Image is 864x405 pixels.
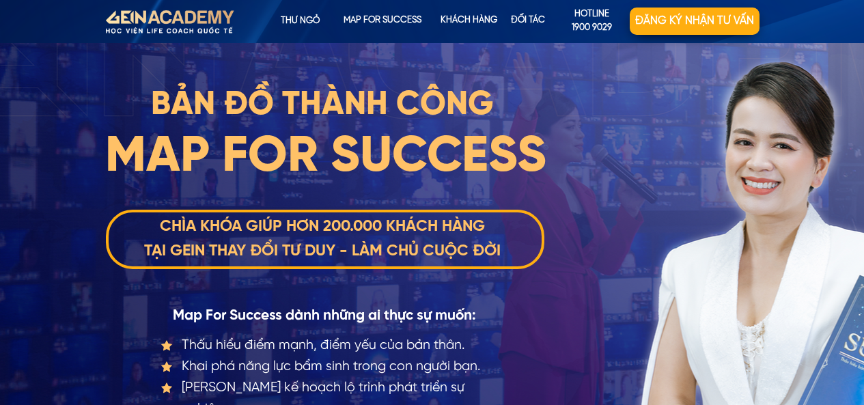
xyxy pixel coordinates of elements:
h3: CHÌA KHÓA GIÚP HƠN 200.000 KHÁCH HÀNG TẠI GEIN THAY ĐỔI TƯ DUY - LÀM CHỦ CUỘC ĐỜI [100,214,544,265]
h3: Map For Success dành những ai thực sự muốn: [146,305,502,328]
span: BẢN ĐỒ THÀNH CÔNG [151,88,494,122]
span: MAP FOR SUCCESS [105,131,546,183]
p: KHÁCH HÀNG [436,8,503,35]
p: map for success [342,8,423,35]
a: hotline1900 9029 [554,8,630,35]
p: Thư ngỏ [258,8,342,35]
li: Thấu hiểu điểm mạnh, điểm yếu của bản thân. [161,335,497,356]
p: Đối tác [497,8,559,35]
p: Đăng ký nhận tư vấn [630,8,760,35]
p: hotline 1900 9029 [554,8,630,36]
li: Khai phá năng lực bẩm sinh trong con người bạn. [161,356,497,377]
